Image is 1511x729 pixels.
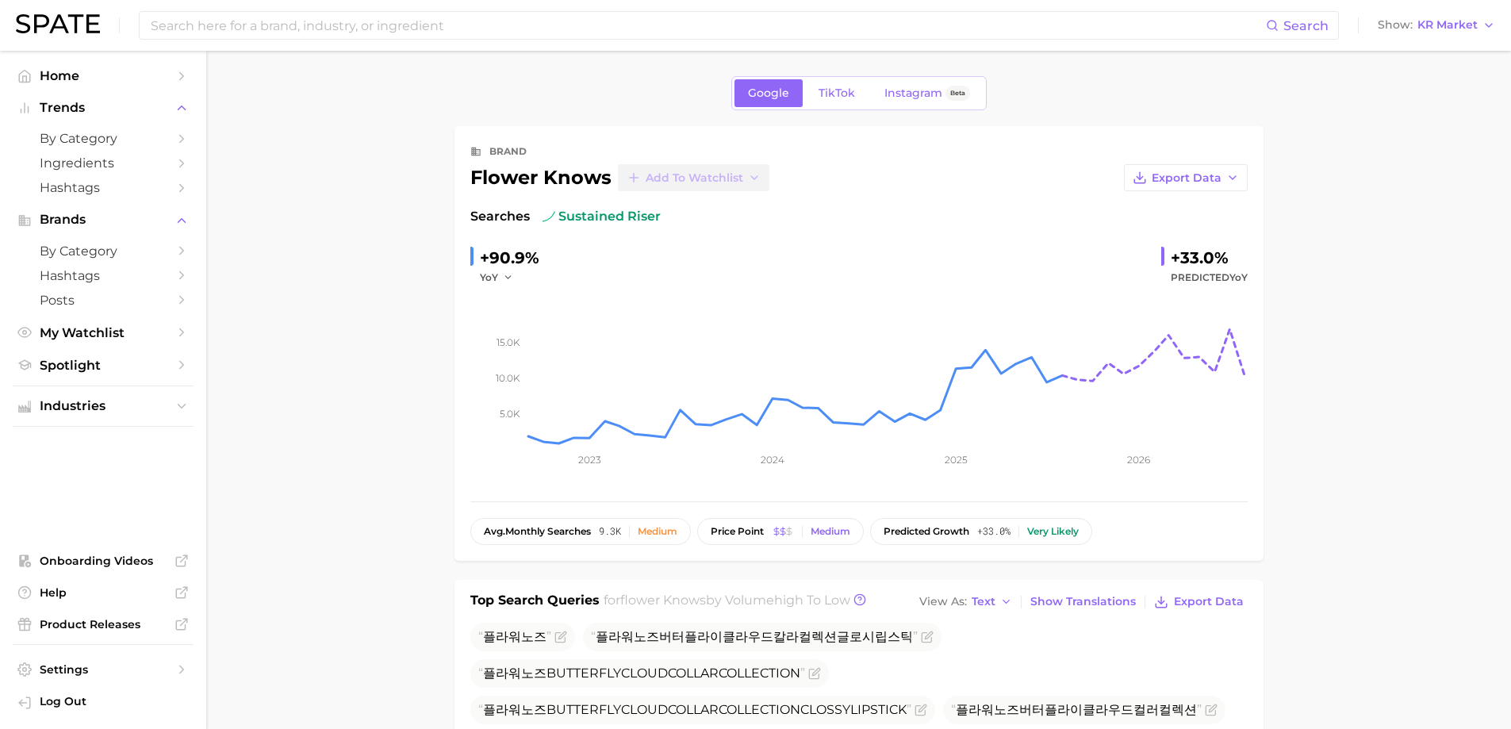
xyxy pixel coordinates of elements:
[871,79,984,107] a: InstagramBeta
[1127,454,1150,466] tspan: 2026
[944,454,967,466] tspan: 2025
[811,526,850,537] div: Medium
[543,207,661,226] span: sustained riser
[13,581,194,604] a: Help
[1229,271,1248,283] span: YoY
[884,526,969,537] span: predicted growth
[478,629,551,644] span: 플라워노즈
[40,180,167,195] span: Hashtags
[480,268,514,287] button: YoY
[496,372,520,384] tspan: 10.0k
[1378,21,1413,29] span: Show
[13,658,194,681] a: Settings
[870,518,1092,545] button: predicted growth+33.0%Very likely
[13,288,194,313] a: Posts
[1030,595,1136,608] span: Show Translations
[489,142,527,161] div: brand
[497,336,520,348] tspan: 15.0k
[40,293,167,308] span: Posts
[734,79,803,107] a: Google
[149,12,1266,39] input: Search here for a brand, industry, or ingredient
[40,131,167,146] span: by Category
[543,210,555,223] img: sustained riser
[40,617,167,631] span: Product Releases
[470,207,530,226] span: Searches
[591,629,918,644] span: 플라워노즈버터플라이클라우드칼라컬렉션글로시립스틱
[554,631,567,643] button: Flag as miscategorized or irrelevant
[977,526,1011,537] span: +33.0%
[13,394,194,418] button: Industries
[774,593,850,608] span: high to low
[1171,268,1248,287] span: Predicted
[500,408,520,420] tspan: 5.0k
[618,164,769,191] button: Add to Watchlist
[40,213,167,227] span: Brands
[1174,595,1244,608] span: Export Data
[1171,245,1248,270] div: +33.0%
[808,667,821,680] button: Flag as miscategorized or irrelevant
[470,591,600,613] h1: Top Search Queries
[480,270,498,284] span: YoY
[40,399,167,413] span: Industries
[13,126,194,151] a: by Category
[915,704,927,716] button: Flag as miscategorized or irrelevant
[646,171,743,185] span: Add to Watchlist
[951,702,1202,717] span: 플라워노즈버터플라이클라우드컬러컬렉션
[1026,591,1140,612] button: Show Translations
[604,591,850,613] h2: for by Volume
[638,526,677,537] div: Medium
[40,585,167,600] span: Help
[40,101,167,115] span: Trends
[760,454,784,466] tspan: 2024
[40,662,167,677] span: Settings
[1205,704,1218,716] button: Flag as miscategorized or irrelevant
[40,325,167,340] span: My Watchlist
[470,168,612,187] div: flower knows
[1027,526,1079,537] div: Very likely
[620,593,706,608] span: flower knows
[1283,18,1329,33] span: Search
[1374,15,1499,36] button: ShowKR Market
[950,86,965,100] span: Beta
[13,689,194,716] a: Log out. Currently logged in with e-mail jkno@cosmax.com.
[40,244,167,259] span: by Category
[884,86,942,100] span: Instagram
[478,702,911,717] span: 플라워노즈BUTTERFLYCLOUDCOLLARCOLLECTIONCLOSSYLIPSTICK
[40,155,167,171] span: Ingredients
[577,454,600,466] tspan: 2023
[13,612,194,636] a: Product Releases
[748,86,789,100] span: Google
[40,68,167,83] span: Home
[480,245,539,270] div: +90.9%
[697,518,864,545] button: price pointMedium
[40,554,167,568] span: Onboarding Videos
[599,526,621,537] span: 9.3k
[1417,21,1478,29] span: KR Market
[13,263,194,288] a: Hashtags
[805,79,869,107] a: TikTok
[16,14,100,33] img: SPATE
[921,631,934,643] button: Flag as miscategorized or irrelevant
[13,549,194,573] a: Onboarding Videos
[919,597,967,606] span: View As
[13,175,194,200] a: Hashtags
[484,526,591,537] span: monthly searches
[1150,591,1247,613] button: Export Data
[972,597,995,606] span: Text
[1124,164,1248,191] button: Export Data
[478,666,805,681] span: 플라워노즈BUTTERFLYCLOUDCOLLARCOLLECTION
[1152,171,1221,185] span: Export Data
[470,518,691,545] button: avg.monthly searches9.3kMedium
[915,592,1017,612] button: View AsText
[711,526,764,537] span: price point
[40,268,167,283] span: Hashtags
[484,525,505,537] abbr: average
[13,63,194,88] a: Home
[819,86,855,100] span: TikTok
[40,694,181,708] span: Log Out
[40,358,167,373] span: Spotlight
[13,353,194,378] a: Spotlight
[13,208,194,232] button: Brands
[13,320,194,345] a: My Watchlist
[13,239,194,263] a: by Category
